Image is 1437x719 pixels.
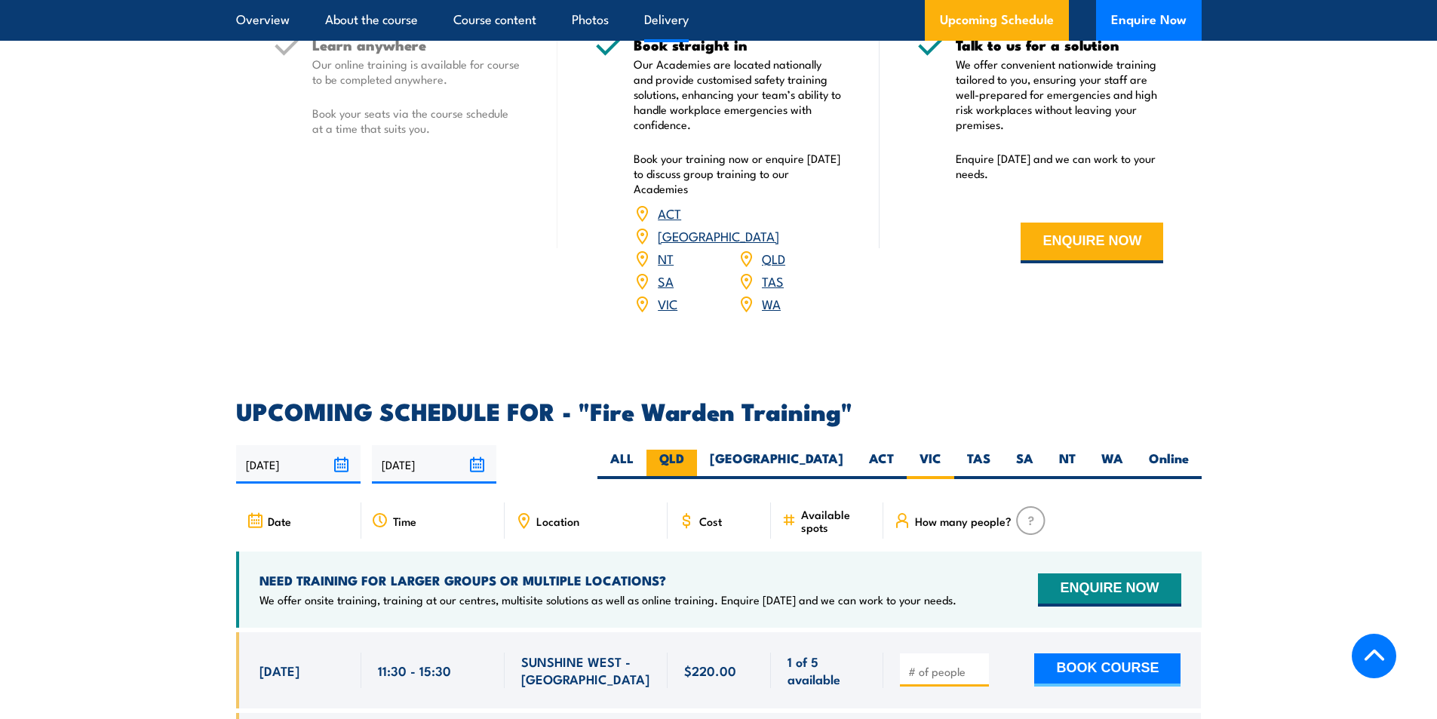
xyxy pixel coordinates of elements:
a: TAS [762,272,784,290]
h4: NEED TRAINING FOR LARGER GROUPS OR MULTIPLE LOCATIONS? [259,572,956,588]
h5: Talk to us for a solution [956,38,1164,52]
button: BOOK COURSE [1034,653,1181,687]
p: We offer onsite training, training at our centres, multisite solutions as well as online training... [259,592,956,607]
a: QLD [762,249,785,267]
p: Our Academies are located nationally and provide customised safety training solutions, enhancing ... [634,57,842,132]
label: QLD [646,450,697,479]
label: Online [1136,450,1202,479]
span: $220.00 [684,662,736,679]
a: VIC [658,294,677,312]
a: WA [762,294,781,312]
label: [GEOGRAPHIC_DATA] [697,450,856,479]
span: 11:30 - 15:30 [378,662,451,679]
label: ACT [856,450,907,479]
button: ENQUIRE NOW [1038,573,1181,607]
label: NT [1046,450,1088,479]
p: Book your seats via the course schedule at a time that suits you. [312,106,520,136]
h2: UPCOMING SCHEDULE FOR - "Fire Warden Training" [236,400,1202,421]
p: Book your training now or enquire [DATE] to discuss group training to our Academies [634,151,842,196]
span: Date [268,515,291,527]
label: TAS [954,450,1003,479]
span: 1 of 5 available [788,653,867,688]
p: Enquire [DATE] and we can work to your needs. [956,151,1164,181]
span: Time [393,515,416,527]
a: ACT [658,204,681,222]
label: VIC [907,450,954,479]
span: How many people? [915,515,1012,527]
span: Available spots [801,508,873,533]
span: Cost [699,515,722,527]
label: SA [1003,450,1046,479]
label: ALL [597,450,646,479]
input: To date [372,445,496,484]
input: # of people [908,664,984,679]
button: ENQUIRE NOW [1021,223,1163,263]
input: From date [236,445,361,484]
span: Location [536,515,579,527]
label: WA [1088,450,1136,479]
h5: Learn anywhere [312,38,520,52]
span: [DATE] [259,662,299,679]
h5: Book straight in [634,38,842,52]
a: [GEOGRAPHIC_DATA] [658,226,779,244]
p: Our online training is available for course to be completed anywhere. [312,57,520,87]
span: SUNSHINE WEST - [GEOGRAPHIC_DATA] [521,653,651,688]
a: SA [658,272,674,290]
a: NT [658,249,674,267]
p: We offer convenient nationwide training tailored to you, ensuring your staff are well-prepared fo... [956,57,1164,132]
